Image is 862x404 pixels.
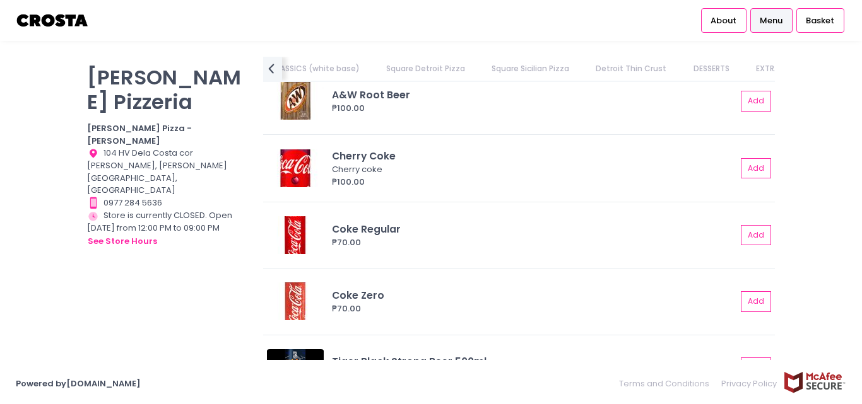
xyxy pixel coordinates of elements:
a: [PERSON_NAME] CLASSICS (white base) [194,57,372,81]
b: [PERSON_NAME] Pizza - [PERSON_NAME] [87,122,192,147]
div: Cherry Coke [332,149,736,163]
button: Add [741,357,771,378]
a: Menu [750,8,793,32]
a: Square Detroit Pizza [374,57,477,81]
p: [PERSON_NAME] Pizzeria [87,65,247,114]
a: Privacy Policy [716,371,784,396]
a: Detroit Thin Crust [584,57,679,81]
a: Powered by[DOMAIN_NAME] [16,378,141,390]
div: 0977 284 5636 [87,197,247,209]
div: ₱70.00 [332,303,736,315]
span: About [711,14,736,27]
div: Coke Zero [332,288,736,303]
a: Terms and Conditions [619,371,716,396]
div: Cherry coke [332,163,733,176]
div: ₱100.00 [332,176,736,188]
span: Menu [760,14,782,27]
div: A&W Root Beer [332,88,736,102]
a: EXTRAS [743,57,796,81]
div: Coke Regular [332,222,736,236]
img: Coke Zero [267,282,324,320]
div: 104 HV Dela Costa cor [PERSON_NAME], [PERSON_NAME][GEOGRAPHIC_DATA], [GEOGRAPHIC_DATA] [87,147,247,197]
button: Add [741,91,771,112]
div: ₱100.00 [332,102,736,115]
div: Store is currently CLOSED. Open [DATE] from 12:00 PM to 09:00 PM [87,209,247,248]
a: Square Sicilian Pizza [480,57,582,81]
img: mcafee-secure [783,371,846,393]
img: Tiger Black Strong Beer 500ml [267,349,324,387]
button: Add [741,158,771,179]
img: A&W Root Beer [267,82,324,120]
button: Add [741,225,771,246]
img: Cherry Coke [267,149,324,187]
div: ₱70.00 [332,236,736,249]
span: Basket [806,14,834,27]
a: DESSERTS [681,57,741,81]
button: Add [741,291,771,312]
button: see store hours [87,234,158,248]
div: Tiger Black Strong Beer 500ml [332,354,736,369]
img: Coke Regular [267,216,324,254]
img: logo [16,9,90,32]
a: About [701,8,747,32]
